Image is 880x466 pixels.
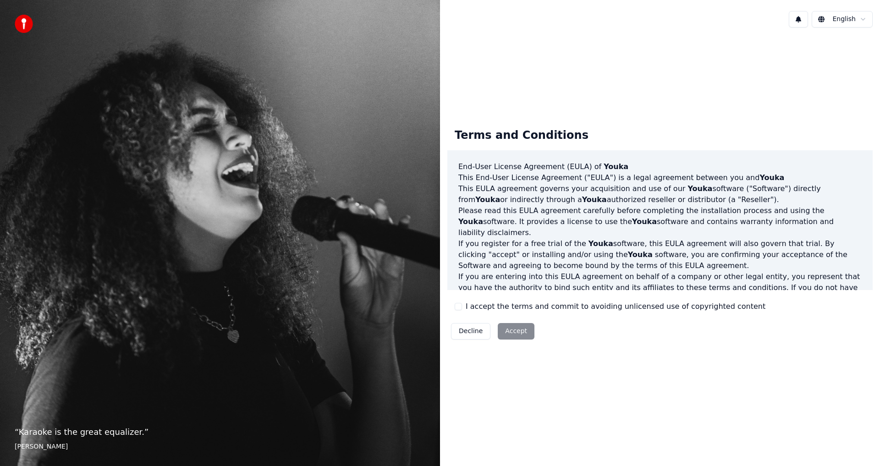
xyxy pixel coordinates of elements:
[458,217,483,226] span: Youka
[458,183,862,205] p: This EULA agreement governs your acquisition and use of our software ("Software") directly from o...
[15,15,33,33] img: youka
[451,323,490,340] button: Decline
[475,195,500,204] span: Youka
[458,205,862,238] p: Please read this EULA agreement carefully before completing the installation process and using th...
[628,250,653,259] span: Youka
[604,162,628,171] span: Youka
[632,217,657,226] span: Youka
[466,301,765,312] label: I accept the terms and commit to avoiding unlicensed use of copyrighted content
[759,173,784,182] span: Youka
[15,426,425,439] p: “ Karaoke is the great equalizer. ”
[458,161,862,172] h3: End-User License Agreement (EULA) of
[458,238,862,271] p: If you register for a free trial of the software, this EULA agreement will also govern that trial...
[458,271,862,315] p: If you are entering into this EULA agreement on behalf of a company or other legal entity, you re...
[458,172,862,183] p: This End-User License Agreement ("EULA") is a legal agreement between you and
[687,184,712,193] span: Youka
[588,239,613,248] span: Youka
[582,195,607,204] span: Youka
[15,442,425,451] footer: [PERSON_NAME]
[447,121,596,150] div: Terms and Conditions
